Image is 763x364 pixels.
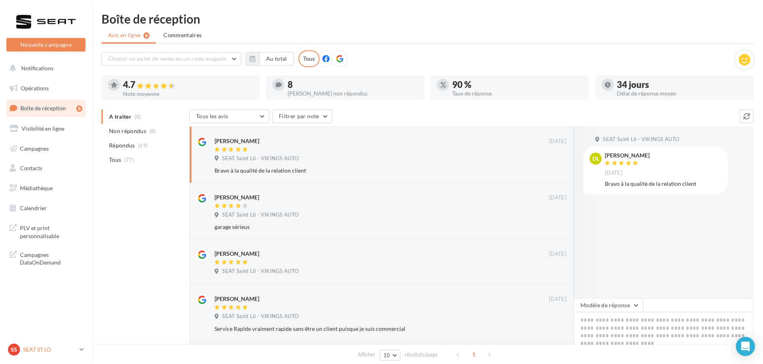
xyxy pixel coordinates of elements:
[6,342,85,357] a: SS SEAT ST LO
[467,348,480,361] span: 1
[5,219,87,243] a: PLV et print personnalisable
[272,109,332,123] button: Filtrer par note
[5,80,87,97] a: Opérations
[5,99,87,117] a: Boîte de réception8
[6,38,85,52] button: Nouvelle campagne
[452,80,582,89] div: 90 %
[222,211,298,219] span: SEAT Saint Lô - VIKINGS AUTO
[5,246,87,270] a: Campagnes DataOnDemand
[108,55,227,62] span: Choisir un point de vente ou un code magasin
[21,65,54,72] span: Notifications
[246,52,294,66] button: Au total
[605,180,721,188] div: Bravo à la qualité de la relation client
[20,185,53,191] span: Médiathèque
[101,52,241,66] button: Choisir un point de vente ou un code magasin
[605,169,622,177] span: [DATE]
[222,268,298,275] span: SEAT Saint Lô - VIKINGS AUTO
[149,128,156,134] span: (8)
[20,249,82,267] span: Campagnes DataOnDemand
[736,337,755,356] div: Open Intercom Messenger
[5,160,87,177] a: Contacts
[21,85,49,91] span: Opérations
[123,80,253,90] div: 4.7
[5,60,84,77] button: Notifications
[163,31,202,39] span: Commentaires
[138,142,148,149] span: (69)
[215,193,259,201] div: [PERSON_NAME]
[20,105,66,111] span: Boîte de réception
[358,351,376,358] span: Afficher
[215,295,259,303] div: [PERSON_NAME]
[549,138,566,145] span: [DATE]
[452,91,582,96] div: Taux de réponse
[109,141,135,149] span: Répondus
[405,351,438,358] span: résultats/page
[215,167,515,175] div: Bravo à la qualité de la relation client
[109,156,121,164] span: Tous
[222,313,298,320] span: SEAT Saint Lô - VIKINGS AUTO
[617,91,747,96] div: Délai de réponse moyen
[124,157,134,163] span: (77)
[215,137,259,145] div: [PERSON_NAME]
[76,105,82,112] div: 8
[20,205,47,211] span: Calendrier
[215,325,515,333] div: Service Rapide vraiment rapide sans être un client puisque je suis commercial
[5,200,87,217] a: Calendrier
[574,298,643,312] button: Modèle de réponse
[20,223,82,240] span: PLV et print personnalisable
[259,52,294,66] button: Au total
[380,350,400,361] button: 10
[603,136,679,143] span: SEAT Saint Lô - VIKINGS AUTO
[298,50,320,67] div: Tous
[20,165,42,171] span: Contacts
[196,113,229,119] span: Tous les avis
[549,251,566,258] span: [DATE]
[5,140,87,157] a: Campagnes
[549,194,566,201] span: [DATE]
[101,13,753,25] div: Boîte de réception
[215,223,515,231] div: garage sérieus
[189,109,269,123] button: Tous les avis
[123,91,253,97] div: Note moyenne
[383,352,390,358] span: 10
[222,155,298,162] span: SEAT Saint Lô - VIKINGS AUTO
[5,180,87,197] a: Médiathèque
[592,155,599,163] span: DL
[288,80,418,89] div: 8
[11,346,17,354] span: SS
[605,153,650,158] div: [PERSON_NAME]
[20,145,49,151] span: Campagnes
[215,250,259,258] div: [PERSON_NAME]
[109,127,146,135] span: Non répondus
[617,80,747,89] div: 34 jours
[23,346,76,354] p: SEAT ST LO
[5,120,87,137] a: Visibilité en ligne
[288,91,418,96] div: [PERSON_NAME] non répondus
[22,125,64,132] span: Visibilité en ligne
[549,296,566,303] span: [DATE]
